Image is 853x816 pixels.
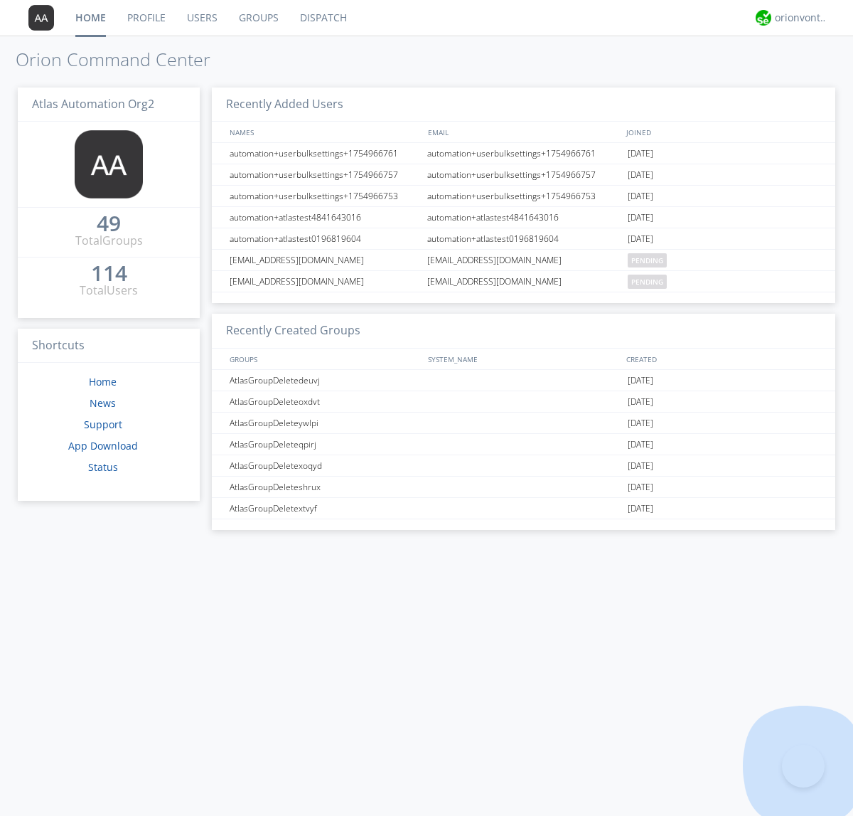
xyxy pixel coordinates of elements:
img: 373638.png [75,130,143,198]
span: [DATE] [628,413,653,434]
span: [DATE] [628,228,653,250]
div: automation+atlastest4841643016 [226,207,423,228]
h3: Recently Created Groups [212,314,835,349]
a: AtlasGroupDeletexoqyd[DATE] [212,455,835,477]
iframe: Toggle Customer Support [782,745,825,788]
a: AtlasGroupDeletedeuvj[DATE] [212,370,835,391]
a: News [90,396,116,410]
span: pending [628,275,667,289]
img: 29d36aed6fa347d5a1537e7736e6aa13 [756,10,771,26]
div: AtlasGroupDeleteoxdvt [226,391,423,412]
span: [DATE] [628,143,653,164]
div: JOINED [623,122,822,142]
div: [EMAIL_ADDRESS][DOMAIN_NAME] [424,250,624,270]
a: Status [88,460,118,474]
span: [DATE] [628,434,653,455]
span: [DATE] [628,207,653,228]
div: SYSTEM_NAME [424,349,623,369]
span: [DATE] [628,477,653,498]
a: 49 [97,216,121,233]
div: EMAIL [424,122,623,142]
a: automation+userbulksettings+1754966761automation+userbulksettings+1754966761[DATE] [212,143,835,164]
span: [DATE] [628,370,653,391]
h3: Shortcuts [18,329,200,364]
div: NAMES [226,122,421,142]
h3: Recently Added Users [212,88,835,122]
div: Total Groups [75,233,143,249]
a: AtlasGroupDeleteoxdvt[DATE] [212,391,835,413]
span: [DATE] [628,455,653,477]
div: 49 [97,216,121,231]
div: Total Users [80,282,138,299]
div: automation+userbulksettings+1754966753 [424,186,624,206]
a: automation+userbulksettings+1754966757automation+userbulksettings+1754966757[DATE] [212,164,835,186]
div: automation+userbulksettings+1754966757 [424,164,624,185]
a: AtlasGroupDeleteqpirj[DATE] [212,434,835,455]
div: automation+atlastest0196819604 [424,228,624,249]
span: pending [628,253,667,267]
div: AtlasGroupDeleteshrux [226,477,423,497]
a: Home [89,375,117,388]
div: AtlasGroupDeleteqpirj [226,434,423,455]
a: AtlasGroupDeleteshrux[DATE] [212,477,835,498]
a: App Download [68,439,138,452]
span: [DATE] [628,391,653,413]
a: AtlasGroupDeleteywlpi[DATE] [212,413,835,434]
div: CREATED [623,349,822,369]
a: AtlasGroupDeletextvyf[DATE] [212,498,835,519]
div: automation+atlastest4841643016 [424,207,624,228]
span: [DATE] [628,164,653,186]
div: GROUPS [226,349,421,369]
div: [EMAIL_ADDRESS][DOMAIN_NAME] [424,271,624,292]
a: automation+userbulksettings+1754966753automation+userbulksettings+1754966753[DATE] [212,186,835,207]
div: automation+userbulksettings+1754966761 [226,143,423,164]
a: automation+atlastest0196819604automation+atlastest0196819604[DATE] [212,228,835,250]
span: [DATE] [628,186,653,207]
div: 114 [91,266,127,280]
span: [DATE] [628,498,653,519]
div: orionvontas+atlas+automation+org2 [775,11,828,25]
div: [EMAIL_ADDRESS][DOMAIN_NAME] [226,271,423,292]
div: [EMAIL_ADDRESS][DOMAIN_NAME] [226,250,423,270]
div: automation+userbulksettings+1754966757 [226,164,423,185]
a: 114 [91,266,127,282]
img: 373638.png [28,5,54,31]
div: AtlasGroupDeletedeuvj [226,370,423,391]
div: AtlasGroupDeleteywlpi [226,413,423,433]
div: AtlasGroupDeletextvyf [226,498,423,519]
a: Support [84,418,122,431]
a: automation+atlastest4841643016automation+atlastest4841643016[DATE] [212,207,835,228]
div: automation+userbulksettings+1754966761 [424,143,624,164]
a: [EMAIL_ADDRESS][DOMAIN_NAME][EMAIL_ADDRESS][DOMAIN_NAME]pending [212,250,835,271]
div: automation+userbulksettings+1754966753 [226,186,423,206]
a: [EMAIL_ADDRESS][DOMAIN_NAME][EMAIL_ADDRESS][DOMAIN_NAME]pending [212,271,835,292]
span: Atlas Automation Org2 [32,96,154,112]
div: AtlasGroupDeletexoqyd [226,455,423,476]
div: automation+atlastest0196819604 [226,228,423,249]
